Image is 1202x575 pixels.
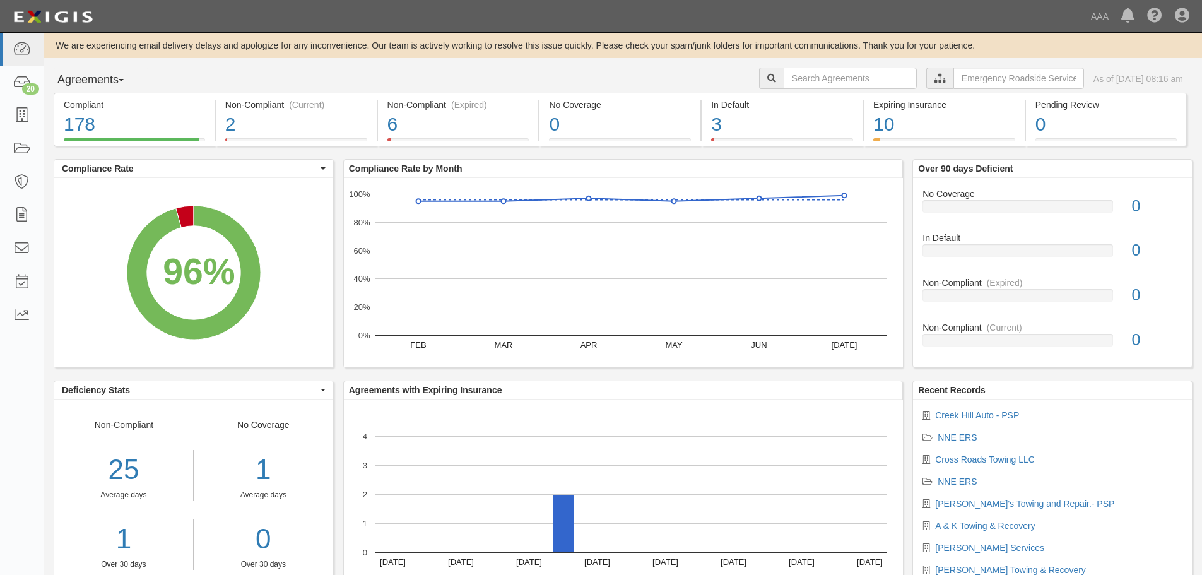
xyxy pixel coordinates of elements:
[987,321,1022,334] div: (Current)
[448,557,474,567] text: [DATE]
[751,340,767,350] text: JUN
[1147,9,1162,24] i: Help Center - Complianz
[1093,73,1183,85] div: As of [DATE] 08:16 am
[922,276,1182,321] a: Non-Compliant(Expired)0
[913,321,1192,334] div: Non-Compliant
[953,68,1084,89] input: Emergency Roadside Service (ERS)
[1122,329,1192,352] div: 0
[922,187,1182,232] a: No Coverage0
[1122,195,1192,218] div: 0
[62,384,317,396] span: Deficiency Stats
[54,138,215,148] a: Compliant178
[358,331,370,340] text: 0%
[1035,111,1177,138] div: 0
[922,232,1182,276] a: In Default0
[652,557,678,567] text: [DATE]
[873,98,1015,111] div: Expiring Insurance
[225,98,367,111] div: Non-Compliant (Current)
[580,340,597,350] text: APR
[203,519,324,559] a: 0
[864,138,1025,148] a: Expiring Insurance10
[387,111,529,138] div: 6
[54,559,193,570] div: Over 30 days
[913,232,1192,244] div: In Default
[711,111,853,138] div: 3
[289,98,324,111] div: (Current)
[44,39,1202,52] div: We are experiencing email delivery delays and apologize for any inconvenience. Our team is active...
[516,557,542,567] text: [DATE]
[1085,4,1115,29] a: AAA
[54,450,193,490] div: 25
[353,302,370,312] text: 20%
[721,557,746,567] text: [DATE]
[549,98,691,111] div: No Coverage
[665,340,683,350] text: MAY
[913,276,1192,289] div: Non-Compliant
[380,557,406,567] text: [DATE]
[831,340,857,350] text: [DATE]
[857,557,883,567] text: [DATE]
[1122,284,1192,307] div: 0
[922,321,1182,357] a: Non-Compliant(Current)0
[935,454,1035,465] a: Cross Roads Towing LLC
[873,111,1015,138] div: 10
[918,385,986,395] b: Recent Records
[935,499,1114,509] a: [PERSON_NAME]'s Towing and Repair.- PSP
[344,178,903,367] svg: A chart.
[451,98,487,111] div: (Expired)
[54,178,333,367] svg: A chart.
[935,521,1035,531] a: A & K Towing & Recovery
[387,98,529,111] div: Non-Compliant (Expired)
[353,246,370,255] text: 60%
[935,543,1044,553] a: [PERSON_NAME] Services
[918,163,1013,174] b: Over 90 days Deficient
[54,490,193,501] div: Average days
[584,557,610,567] text: [DATE]
[935,410,1019,420] a: Creek Hill Auto - PSP
[54,68,148,93] button: Agreements
[54,160,333,177] button: Compliance Rate
[913,187,1192,200] div: No Coverage
[54,519,193,559] a: 1
[62,162,317,175] span: Compliance Rate
[1035,98,1177,111] div: Pending Review
[784,68,917,89] input: Search Agreements
[702,138,863,148] a: In Default3
[194,418,333,570] div: No Coverage
[494,340,512,350] text: MAR
[225,111,367,138] div: 2
[9,6,97,28] img: logo-5460c22ac91f19d4615b14bd174203de0afe785f0fc80cf4dbbc73dc1793850b.png
[363,432,367,441] text: 4
[353,218,370,227] text: 80%
[363,461,367,470] text: 3
[353,274,370,283] text: 40%
[349,385,502,395] b: Agreements with Expiring Insurance
[1122,239,1192,262] div: 0
[363,490,367,499] text: 2
[54,418,194,570] div: Non-Compliant
[363,548,367,557] text: 0
[64,98,205,111] div: Compliant
[410,340,426,350] text: FEB
[163,246,235,298] div: 96%
[935,565,1086,575] a: [PERSON_NAME] Towing & Recovery
[549,111,691,138] div: 0
[54,381,333,399] button: Deficiency Stats
[349,189,370,199] text: 100%
[363,519,367,528] text: 1
[203,490,324,501] div: Average days
[64,111,205,138] div: 178
[711,98,853,111] div: In Default
[938,432,977,442] a: NNE ERS
[987,276,1023,289] div: (Expired)
[22,83,39,95] div: 20
[789,557,815,567] text: [DATE]
[938,477,977,487] a: NNE ERS
[203,559,324,570] div: Over 30 days
[203,450,324,490] div: 1
[349,163,463,174] b: Compliance Rate by Month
